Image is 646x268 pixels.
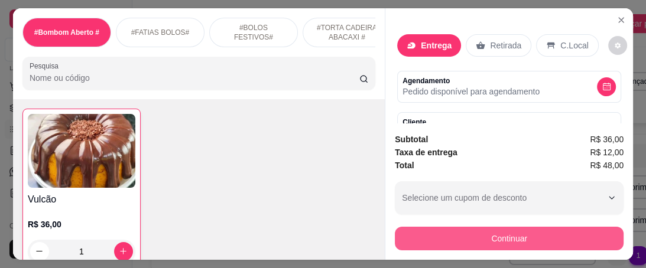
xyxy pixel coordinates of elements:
[30,242,49,261] button: decrease-product-quantity
[30,72,359,84] input: Pesquisa
[395,161,414,170] strong: Total
[560,40,588,51] p: C.Local
[395,135,428,144] strong: Subtotal
[608,36,627,55] button: decrease-product-quantity
[219,23,288,42] p: #BOLOS FESTIVOS#
[590,159,624,172] span: R$ 48,00
[395,181,624,214] button: Selecione um cupom de desconto
[421,40,452,51] p: Entrega
[490,40,521,51] p: Retirada
[28,114,135,188] img: product-image
[131,28,189,37] p: #FATIAS BOLOS#
[612,11,631,30] button: Close
[402,76,540,86] p: Agendamento
[34,28,99,37] p: #Bombom Aberto #
[395,227,624,250] button: Continuar
[28,192,135,207] h4: Vulcão
[28,218,135,230] p: R$ 36,00
[590,146,624,159] span: R$ 12,00
[590,133,624,146] span: R$ 36,00
[395,148,457,157] strong: Taxa de entrega
[597,77,616,96] button: decrease-product-quantity
[402,86,540,97] p: Pedido disponível para agendamento
[402,117,521,127] p: Cliente
[313,23,381,42] p: #TORTA CADEIRA ABACAXI #
[114,242,133,261] button: increase-product-quantity
[30,61,63,71] label: Pesquisa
